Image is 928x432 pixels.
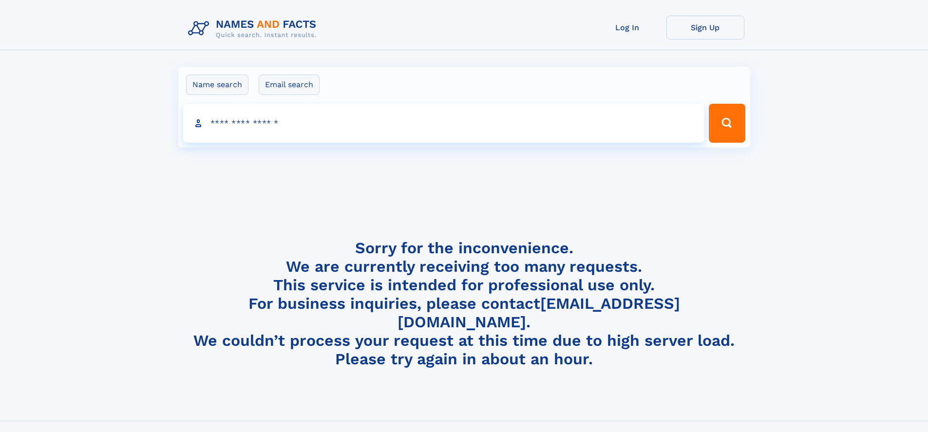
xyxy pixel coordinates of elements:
[186,75,248,95] label: Name search
[588,16,666,39] a: Log In
[184,239,744,369] h4: Sorry for the inconvenience. We are currently receiving too many requests. This service is intend...
[666,16,744,39] a: Sign Up
[183,104,705,143] input: search input
[259,75,320,95] label: Email search
[184,16,324,42] img: Logo Names and Facts
[398,294,680,331] a: [EMAIL_ADDRESS][DOMAIN_NAME]
[709,104,745,143] button: Search Button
